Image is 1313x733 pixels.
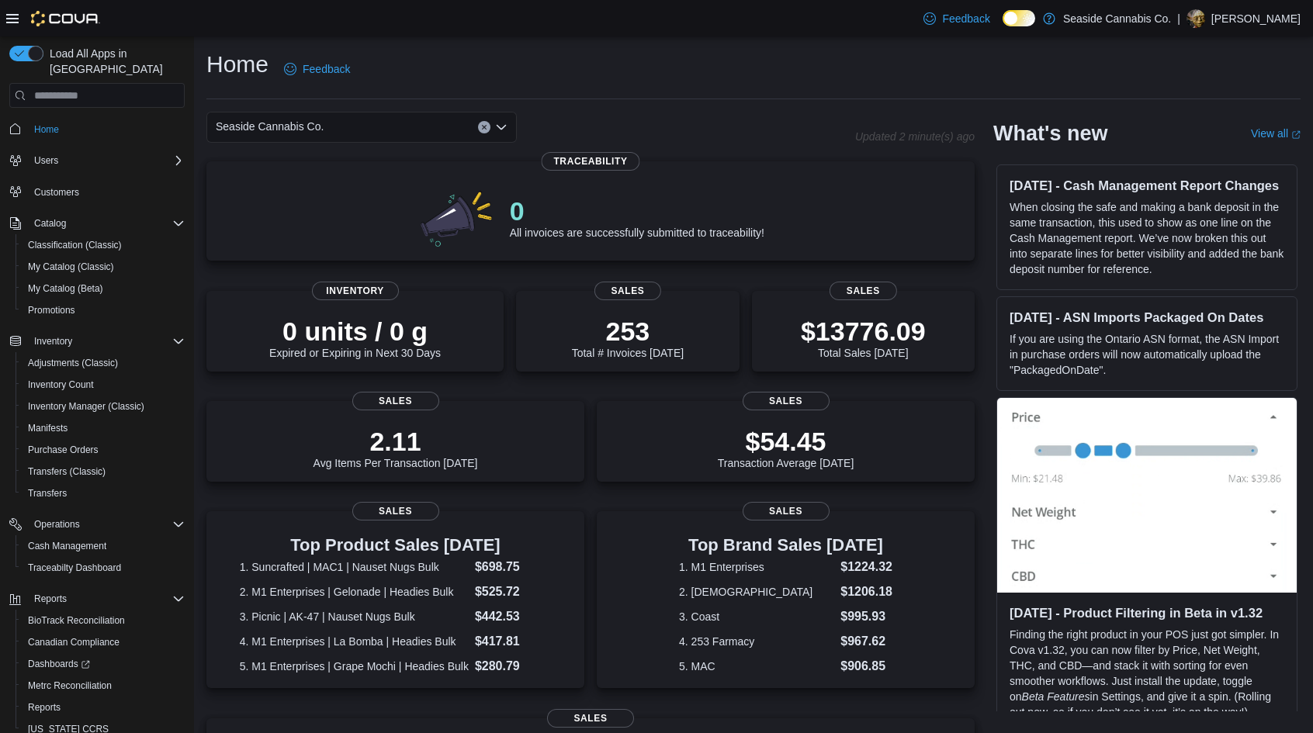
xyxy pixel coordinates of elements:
[3,117,191,140] button: Home
[840,657,892,676] dd: $906.85
[22,279,109,298] a: My Catalog (Beta)
[22,441,185,459] span: Purchase Orders
[22,484,185,503] span: Transfers
[34,154,58,167] span: Users
[3,330,191,352] button: Inventory
[22,676,118,695] a: Metrc Reconciliation
[1063,9,1171,28] p: Seaside Cannabis Co.
[22,375,100,394] a: Inventory Count
[28,119,185,138] span: Home
[840,607,892,626] dd: $995.93
[22,419,185,437] span: Manifests
[1187,9,1205,28] div: Mike Vaughan
[679,609,834,624] dt: 3. Coast
[22,258,185,276] span: My Catalog (Classic)
[1010,309,1284,325] h3: [DATE] - ASN Imports Packaged On Dates
[16,374,191,396] button: Inventory Count
[475,657,551,676] dd: $280.79
[1022,690,1090,703] em: Beta Features
[510,195,764,239] div: All invoices are successfully submitted to traceability!
[3,181,191,203] button: Customers
[34,518,80,531] span: Operations
[22,611,131,630] a: BioTrack Reconciliation
[28,151,64,170] button: Users
[303,61,350,77] span: Feedback
[206,49,268,80] h1: Home
[352,502,439,520] span: Sales
[1010,199,1284,277] p: When closing the safe and making a bank deposit in the same transaction, this used to show as one...
[3,513,191,535] button: Operations
[1010,605,1284,621] h3: [DATE] - Product Filtering in Beta in v1.32
[28,590,185,608] span: Reports
[28,679,112,692] span: Metrc Reconciliation
[28,120,65,139] a: Home
[28,282,103,295] span: My Catalog (Beta)
[16,256,191,278] button: My Catalog (Classic)
[314,426,478,457] p: 2.11
[28,357,118,369] span: Adjustments (Classic)
[22,633,126,652] a: Canadian Compliance
[16,653,191,675] a: Dashboards
[572,316,684,347] p: 253
[830,282,896,300] span: Sales
[22,441,105,459] a: Purchase Orders
[22,279,185,298] span: My Catalog (Beta)
[16,299,191,321] button: Promotions
[22,698,67,717] a: Reports
[16,631,191,653] button: Canadian Compliance
[1177,9,1180,28] p: |
[478,121,490,133] button: Clear input
[679,559,834,575] dt: 1. M1 Enterprises
[28,515,86,534] button: Operations
[541,152,639,171] span: Traceability
[22,354,185,372] span: Adjustments (Classic)
[278,54,356,85] a: Feedback
[840,583,892,601] dd: $1206.18
[34,593,67,605] span: Reports
[22,301,185,320] span: Promotions
[240,634,469,649] dt: 4. M1 Enterprises | La Bomba | Headies Bulk
[16,439,191,461] button: Purchase Orders
[22,301,81,320] a: Promotions
[1003,10,1035,26] input: Dark Mode
[28,636,120,648] span: Canadian Compliance
[34,217,66,230] span: Catalog
[22,462,185,481] span: Transfers (Classic)
[572,316,684,359] div: Total # Invoices [DATE]
[31,11,100,26] img: Cova
[22,558,185,577] span: Traceabilty Dashboard
[314,426,478,469] div: Avg Items Per Transaction [DATE]
[417,186,497,248] img: 0
[28,151,185,170] span: Users
[16,697,191,718] button: Reports
[679,659,834,674] dt: 5. MAC
[547,709,634,728] span: Sales
[240,659,469,674] dt: 5. M1 Enterprises | Grape Mochi | Headies Bulk
[28,465,106,478] span: Transfers (Classic)
[22,397,185,416] span: Inventory Manager (Classic)
[16,610,191,631] button: BioTrack Reconciliation
[22,236,128,254] a: Classification (Classic)
[475,558,551,576] dd: $698.75
[22,419,74,437] a: Manifests
[22,698,185,717] span: Reports
[22,375,185,394] span: Inventory Count
[475,632,551,651] dd: $417.81
[28,400,144,413] span: Inventory Manager (Classic)
[28,261,114,273] span: My Catalog (Classic)
[28,422,68,434] span: Manifests
[1211,9,1301,28] p: [PERSON_NAME]
[16,417,191,439] button: Manifests
[28,239,122,251] span: Classification (Classic)
[28,214,72,233] button: Catalog
[16,675,191,697] button: Metrc Reconciliation
[28,332,185,351] span: Inventory
[718,426,854,457] p: $54.45
[22,655,96,673] a: Dashboards
[352,392,439,410] span: Sales
[16,535,191,557] button: Cash Management
[216,117,324,136] span: Seaside Cannabis Co.
[28,304,75,316] span: Promotions
[28,183,85,202] a: Customers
